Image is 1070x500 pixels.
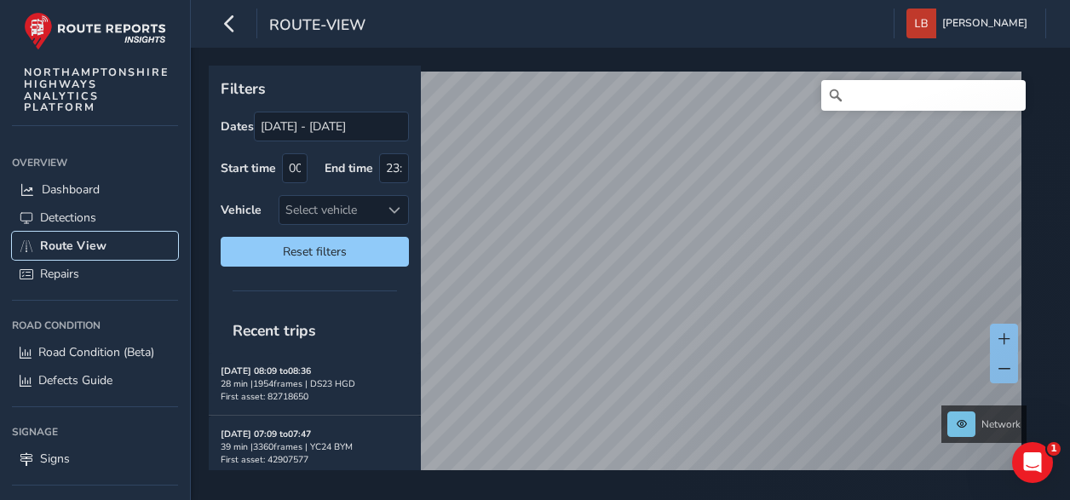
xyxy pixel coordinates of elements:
[215,72,1021,490] canvas: Map
[40,451,70,467] span: Signs
[221,440,409,453] div: 39 min | 3360 frames | YC24 BYM
[24,66,170,113] span: NORTHAMPTONSHIRE HIGHWAYS ANALYTICS PLATFORM
[981,417,1021,431] span: Network
[906,9,936,38] img: diamond-layout
[221,237,409,267] button: Reset filters
[325,160,373,176] label: End time
[221,202,262,218] label: Vehicle
[221,160,276,176] label: Start time
[12,338,178,366] a: Road Condition (Beta)
[221,453,308,466] span: First asset: 42907577
[12,419,178,445] div: Signage
[12,232,178,260] a: Route View
[269,14,365,38] span: route-view
[12,445,178,473] a: Signs
[221,118,254,135] label: Dates
[24,12,166,50] img: rr logo
[38,344,154,360] span: Road Condition (Beta)
[279,196,380,224] div: Select vehicle
[221,308,328,353] span: Recent trips
[221,78,409,100] p: Filters
[221,390,308,403] span: First asset: 82718650
[942,9,1027,38] span: [PERSON_NAME]
[1047,442,1061,456] span: 1
[221,365,311,377] strong: [DATE] 08:09 to 08:36
[221,377,409,390] div: 28 min | 1954 frames | DS23 HGD
[906,9,1033,38] button: [PERSON_NAME]
[1012,442,1053,483] iframe: Intercom live chat
[12,260,178,288] a: Repairs
[40,238,106,254] span: Route View
[42,181,100,198] span: Dashboard
[12,150,178,175] div: Overview
[12,313,178,338] div: Road Condition
[233,244,396,260] span: Reset filters
[40,210,96,226] span: Detections
[12,175,178,204] a: Dashboard
[821,80,1026,111] input: Search
[12,366,178,394] a: Defects Guide
[221,428,311,440] strong: [DATE] 07:09 to 07:47
[40,266,79,282] span: Repairs
[38,372,112,388] span: Defects Guide
[12,204,178,232] a: Detections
